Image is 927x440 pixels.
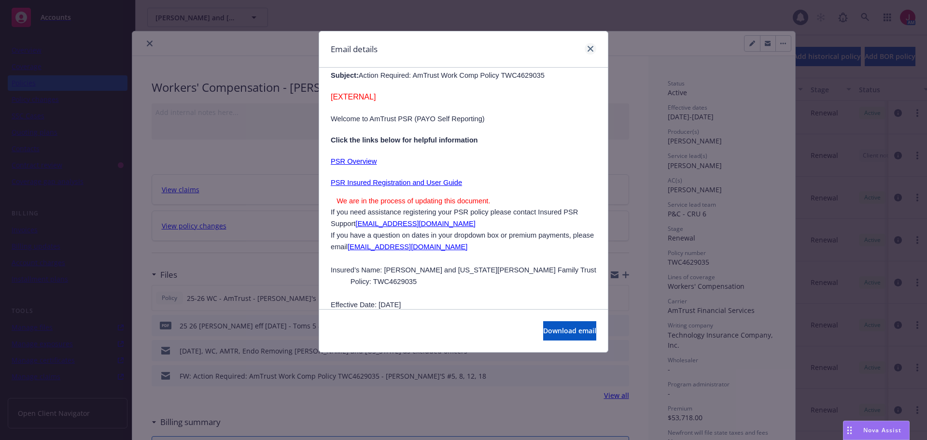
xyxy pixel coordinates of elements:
div: Drag to move [843,421,856,440]
button: Nova Assist [843,421,910,440]
button: Download email [543,321,596,341]
span: Nova Assist [863,426,901,434]
span: Download email [543,326,596,335]
span: Insured’s Name: [PERSON_NAME] and [US_STATE][PERSON_NAME] Family Trust Policy: TWC4629035 Effecti... [331,266,596,309]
